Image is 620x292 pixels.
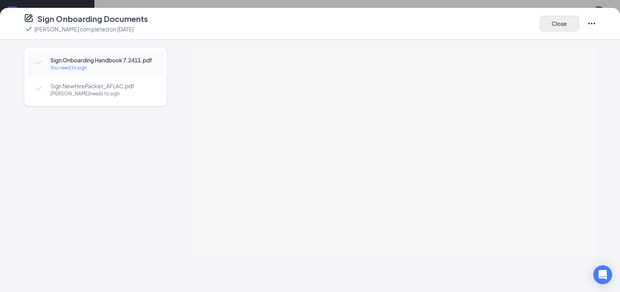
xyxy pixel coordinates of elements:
[34,84,43,93] svg: Checkmark
[50,90,156,98] div: [PERSON_NAME] needs to sign
[50,64,156,72] div: You need to sign
[50,82,156,90] span: Sign NewHirePacket_AFLAC.pdf
[593,265,612,284] div: Open Intercom Messenger
[540,16,579,31] button: Close
[34,58,43,68] svg: Checkmark
[24,24,33,34] svg: Checkmark
[50,56,156,64] span: Sign Onboarding Handbook 7.2411.pdf
[24,13,33,23] svg: CompanyDocumentIcon
[37,13,148,24] h4: Sign Onboarding Documents
[34,25,134,33] p: [PERSON_NAME] completed on [DATE]
[587,19,596,28] svg: Ellipses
